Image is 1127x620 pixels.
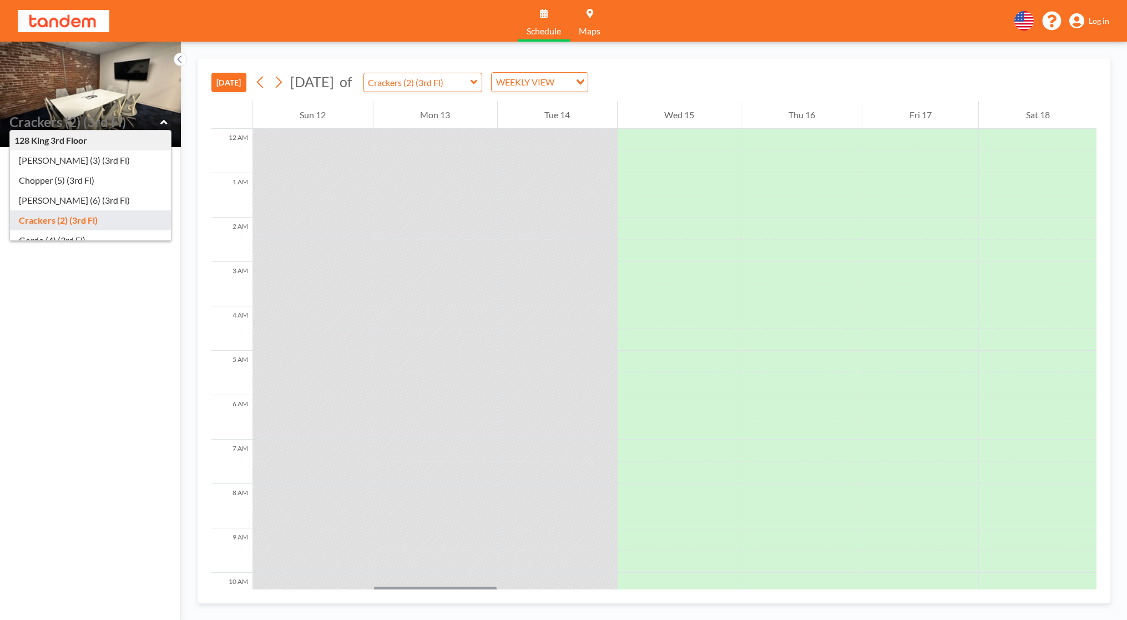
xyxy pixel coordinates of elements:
div: 4 AM [211,306,252,351]
span: Schedule [527,27,561,36]
div: Search for option [492,73,588,92]
div: Mon 13 [373,101,497,129]
span: Floor: 3 [9,130,38,142]
div: Wed 15 [618,101,741,129]
div: Gordo (4) (3rd Fl) [10,230,171,250]
div: Tue 14 [498,101,617,129]
div: 8 AM [211,484,252,528]
span: WEEKLY VIEW [494,75,557,89]
div: 2 AM [211,218,252,262]
div: Thu 16 [741,101,862,129]
div: Fri 17 [862,101,978,129]
input: Crackers (2) (3rd Fl) [9,114,160,130]
div: Sat 18 [979,101,1096,129]
div: 9 AM [211,528,252,573]
div: 3 AM [211,262,252,306]
div: 5 AM [211,351,252,395]
span: [DATE] [290,73,334,90]
img: organization-logo [18,10,109,32]
div: Crackers (2) (3rd Fl) [10,210,171,230]
div: 7 AM [211,440,252,484]
div: Chopper (5) (3rd Fl) [10,170,171,190]
input: Crackers (2) (3rd Fl) [364,73,471,92]
span: Maps [579,27,600,36]
div: 10 AM [211,573,252,617]
div: Sun 12 [253,101,373,129]
div: 1 AM [211,173,252,218]
input: Search for option [558,75,569,89]
button: [DATE] [211,73,246,92]
div: 12 AM [211,129,252,173]
a: Log in [1069,13,1109,29]
span: of [340,73,352,90]
div: 6 AM [211,395,252,440]
span: Log in [1089,16,1109,26]
div: 128 King 3rd Floor [10,130,171,150]
div: [PERSON_NAME] (6) (3rd Fl) [10,190,171,210]
div: [PERSON_NAME] (3) (3rd Fl) [10,150,171,170]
